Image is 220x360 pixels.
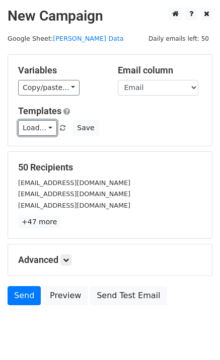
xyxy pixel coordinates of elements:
[18,106,61,116] a: Templates
[53,35,123,42] a: [PERSON_NAME] Data
[18,202,130,209] small: [EMAIL_ADDRESS][DOMAIN_NAME]
[170,312,220,360] iframe: Chat Widget
[8,8,212,25] h2: New Campaign
[18,65,103,76] h5: Variables
[145,33,212,44] span: Daily emails left: 50
[18,216,60,228] a: +47 more
[8,35,124,42] small: Google Sheet:
[18,80,80,96] a: Copy/paste...
[72,120,99,136] button: Save
[145,35,212,42] a: Daily emails left: 50
[18,254,202,265] h5: Advanced
[18,120,57,136] a: Load...
[118,65,202,76] h5: Email column
[43,286,88,305] a: Preview
[8,286,41,305] a: Send
[18,162,202,173] h5: 50 Recipients
[18,190,130,198] small: [EMAIL_ADDRESS][DOMAIN_NAME]
[18,179,130,187] small: [EMAIL_ADDRESS][DOMAIN_NAME]
[90,286,167,305] a: Send Test Email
